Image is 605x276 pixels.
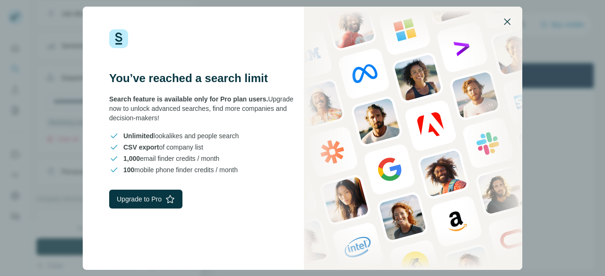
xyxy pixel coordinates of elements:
[122,2,255,23] div: Upgrade plan for full access to Surfe
[123,143,159,151] span: CSV export
[123,142,203,152] span: of company list
[109,95,268,103] span: Search feature is available only for Pro plan users.
[123,154,219,163] span: email finder credits / month
[109,71,302,86] h3: You’ve reached a search limit
[109,190,182,209] button: Upgrade to Pro
[123,132,154,140] span: Unlimited
[109,29,128,48] img: Surfe Logo
[123,155,140,162] span: 1,000
[123,131,239,141] span: lookalikes and people search
[304,7,522,270] img: Surfe Stock Photo - showing people and technologies
[123,166,134,174] span: 100
[123,165,238,175] span: mobile phone finder credits / month
[109,94,302,123] div: Upgrade now to unlock advanced searches, find more companies and decision-makers!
